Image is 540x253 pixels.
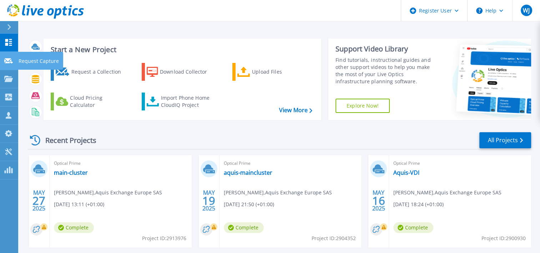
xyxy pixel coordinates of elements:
span: Complete [54,222,94,233]
span: Optical Prime [393,159,527,167]
div: MAY 2025 [202,188,216,214]
span: [PERSON_NAME] , Aquis Exchange Europe SAS [54,189,162,197]
span: Project ID: 2913976 [142,234,186,242]
span: 27 [32,198,45,204]
span: 16 [372,198,385,204]
div: Find tutorials, instructional guides and other support videos to help you make the most of your L... [335,56,437,85]
a: All Projects [479,132,531,148]
div: MAY 2025 [372,188,385,214]
span: Complete [224,222,264,233]
span: Project ID: 2900930 [481,234,526,242]
a: aquis-maincluster [224,169,272,176]
div: Recent Projects [27,132,106,149]
a: Explore Now! [335,99,390,113]
span: 19 [202,198,215,204]
a: Aquis-VDI [393,169,419,176]
span: [DATE] 21:50 (+01:00) [224,200,274,208]
a: Request a Collection [51,63,130,81]
a: Upload Files [232,63,312,81]
div: Cloud Pricing Calculator [70,94,127,109]
div: MAY 2025 [32,188,46,214]
div: Import Phone Home CloudIQ Project [161,94,216,109]
span: [DATE] 18:24 (+01:00) [393,200,444,208]
span: [DATE] 13:11 (+01:00) [54,200,104,208]
a: View More [279,107,312,114]
div: Download Collector [160,65,217,79]
a: Download Collector [142,63,221,81]
span: WJ [523,8,530,13]
span: Complete [393,222,433,233]
a: main-cluster [54,169,88,176]
span: Optical Prime [224,159,357,167]
span: [PERSON_NAME] , Aquis Exchange Europe SAS [393,189,501,197]
div: Support Video Library [335,44,437,54]
a: Cloud Pricing Calculator [51,93,130,110]
h3: Start a New Project [51,46,312,54]
p: Request Capture [19,52,59,70]
span: Optical Prime [54,159,187,167]
div: Upload Files [252,65,309,79]
div: Request a Collection [71,65,128,79]
span: [PERSON_NAME] , Aquis Exchange Europe SAS [224,189,332,197]
span: Project ID: 2904352 [312,234,356,242]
